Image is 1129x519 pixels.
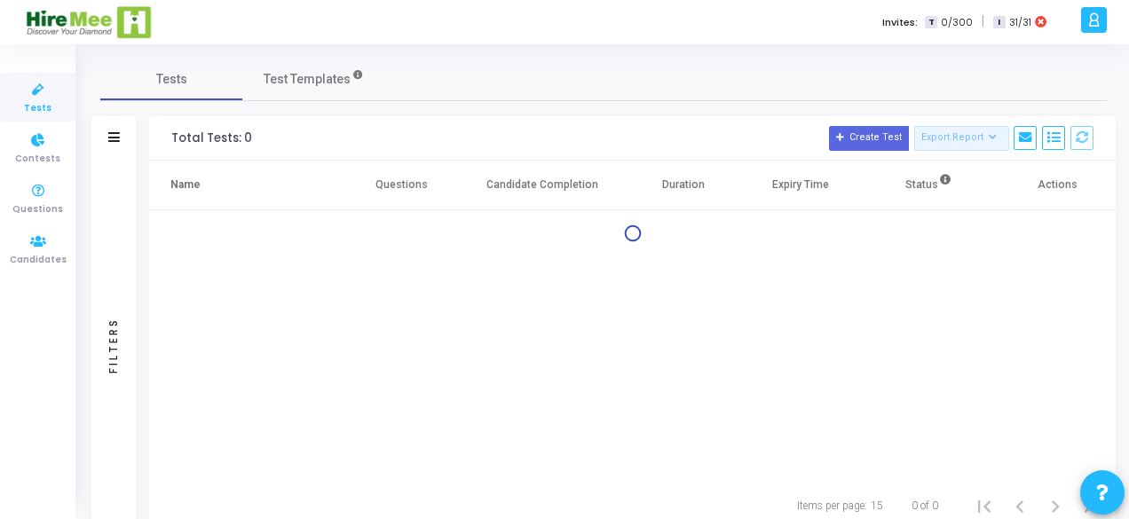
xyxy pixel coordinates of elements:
[1009,15,1031,30] span: 31/31
[25,4,154,40] img: logo
[871,498,883,514] div: 15
[24,101,51,116] span: Tests
[149,161,343,210] th: Name
[625,161,742,210] th: Duration
[993,16,1005,29] span: I
[925,16,936,29] span: T
[797,498,867,514] div: Items per page:
[156,70,187,89] span: Tests
[264,70,351,89] span: Test Templates
[912,498,938,514] div: 0 of 0
[882,15,918,30] label: Invites:
[12,202,63,217] span: Questions
[106,248,122,443] div: Filters
[914,126,1009,151] button: Export Report
[858,161,999,210] th: Status
[982,12,984,31] span: |
[742,161,859,210] th: Expiry Time
[10,253,67,268] span: Candidates
[999,161,1116,210] th: Actions
[829,126,909,151] button: Create Test
[460,161,625,210] th: Candidate Completion
[941,15,973,30] span: 0/300
[15,152,60,167] span: Contests
[343,161,461,210] th: Questions
[171,131,252,145] div: Total Tests: 0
